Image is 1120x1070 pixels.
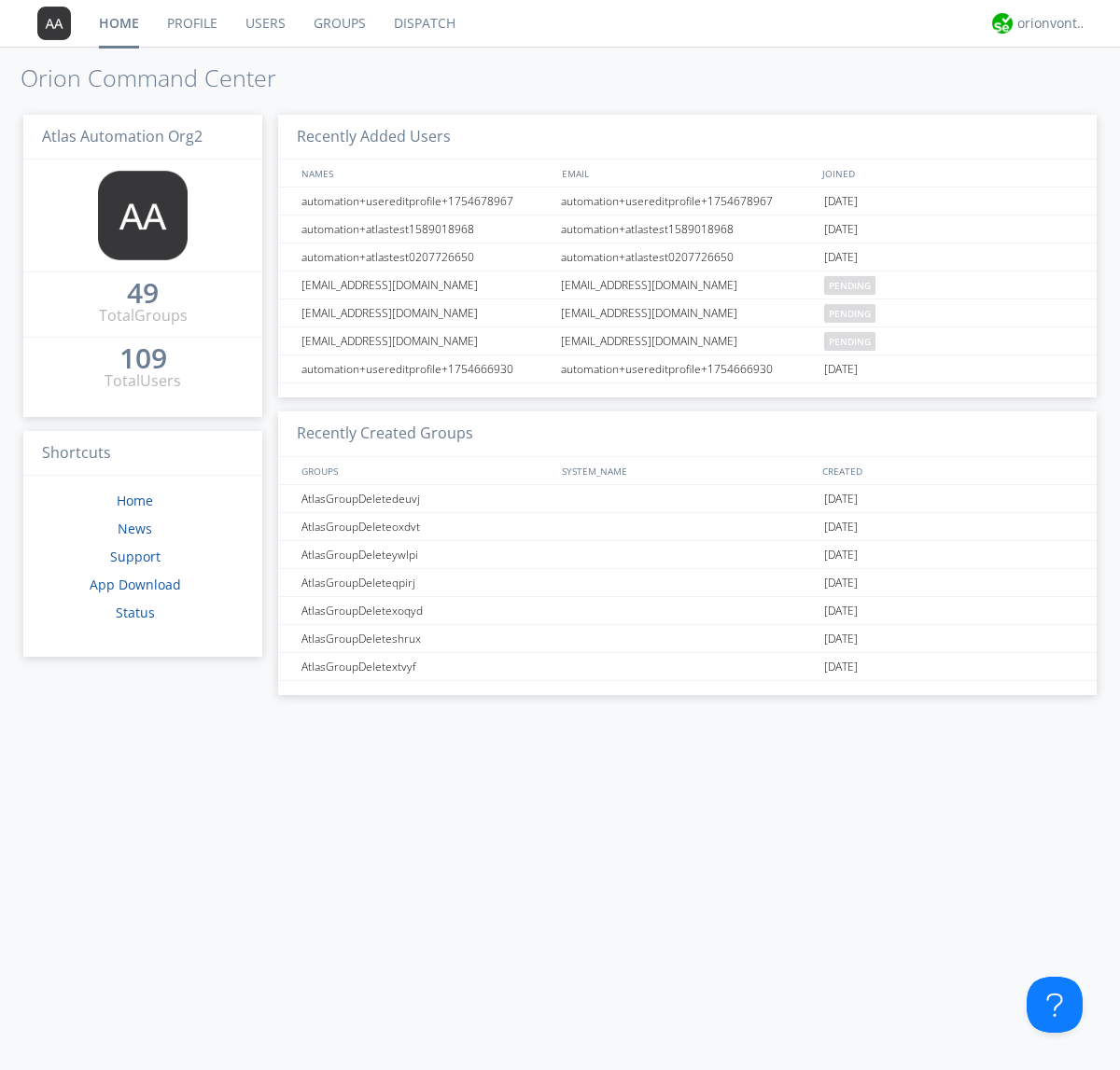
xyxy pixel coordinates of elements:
div: [EMAIL_ADDRESS][DOMAIN_NAME] [556,327,819,354]
iframe: Toggle Customer Support [1027,977,1083,1033]
div: Total Users [105,370,181,392]
div: automation+atlastest0207726650 [556,243,819,271]
a: News [118,520,152,537]
div: NAMES [297,160,553,187]
a: Support [110,548,161,565]
a: automation+usereditprofile+1754678967automation+usereditprofile+1754678967[DATE] [278,188,1097,215]
span: [DATE] [824,485,858,513]
div: SYSTEM_NAME [557,457,818,484]
a: App Download [90,576,181,593]
span: [DATE] [824,569,858,597]
span: [DATE] [824,513,858,541]
a: automation+usereditprofile+1754666930automation+usereditprofile+1754666930[DATE] [278,355,1097,383]
a: automation+atlastest0207726650automation+atlastest0207726650[DATE] [278,243,1097,271]
h3: Shortcuts [23,431,262,477]
a: [EMAIL_ADDRESS][DOMAIN_NAME][EMAIL_ADDRESS][DOMAIN_NAME]pending [278,299,1097,327]
img: 29d36aed6fa347d5a1537e7736e6aa13 [992,13,1013,34]
a: AtlasGroupDeleteshrux[DATE] [278,625,1097,653]
div: 109 [119,349,167,368]
div: EMAIL [557,160,818,187]
span: [DATE] [824,188,858,215]
a: 49 [127,284,159,305]
div: automation+atlastest1589018968 [297,215,555,243]
a: AtlasGroupDeletedeuvj[DATE] [278,485,1097,513]
span: [DATE] [824,215,858,243]
div: [EMAIL_ADDRESS][DOMAIN_NAME] [297,271,555,299]
span: pending [824,304,875,323]
a: AtlasGroupDeletexoqyd[DATE] [278,597,1097,625]
div: AtlasGroupDeleteywlpi [297,541,555,568]
span: pending [824,276,875,295]
div: AtlasGroupDeleteshrux [297,625,555,652]
a: AtlasGroupDeleteoxdvt[DATE] [278,513,1097,541]
a: Status [116,604,155,621]
span: [DATE] [824,625,858,653]
span: Atlas Automation Org2 [42,126,203,146]
a: 109 [119,349,167,370]
a: [EMAIL_ADDRESS][DOMAIN_NAME][EMAIL_ADDRESS][DOMAIN_NAME]pending [278,271,1097,299]
span: [DATE] [824,355,858,383]
div: CREATED [818,457,1079,484]
div: AtlasGroupDeletexoqyd [297,597,555,624]
div: [EMAIL_ADDRESS][DOMAIN_NAME] [297,327,555,354]
h3: Recently Created Groups [278,411,1097,457]
div: AtlasGroupDeleteqpirj [297,569,555,596]
div: automation+usereditprofile+1754678967 [297,188,555,215]
div: automation+usereditprofile+1754666930 [556,355,819,382]
span: pending [824,332,875,351]
div: [EMAIL_ADDRESS][DOMAIN_NAME] [556,271,819,299]
div: AtlasGroupDeleteoxdvt [297,513,555,540]
a: AtlasGroupDeletextvyf[DATE] [278,653,1097,681]
span: [DATE] [824,597,858,625]
span: [DATE] [824,243,858,271]
div: AtlasGroupDeletedeuvj [297,485,555,512]
a: Home [117,492,153,509]
div: Total Groups [99,305,188,327]
span: [DATE] [824,541,858,569]
a: automation+atlastest1589018968automation+atlastest1589018968[DATE] [278,215,1097,243]
div: [EMAIL_ADDRESS][DOMAIN_NAME] [297,299,555,327]
a: [EMAIL_ADDRESS][DOMAIN_NAME][EMAIL_ADDRESS][DOMAIN_NAME]pending [278,327,1097,355]
span: [DATE] [824,653,858,681]
a: AtlasGroupDeleteywlpi[DATE] [278,541,1097,569]
div: automation+atlastest0207726650 [297,243,555,271]
div: orionvontas+atlas+automation+org2 [1017,14,1087,33]
div: automation+usereditprofile+1754678967 [556,188,819,215]
div: 49 [127,284,159,302]
img: 373638.png [98,171,188,260]
div: automation+usereditprofile+1754666930 [297,355,555,382]
div: AtlasGroupDeletextvyf [297,653,555,680]
a: AtlasGroupDeleteqpirj[DATE] [278,569,1097,597]
img: 373638.png [37,7,71,40]
div: JOINED [818,160,1079,187]
div: automation+atlastest1589018968 [556,215,819,243]
div: [EMAIL_ADDRESS][DOMAIN_NAME] [556,299,819,327]
div: GROUPS [297,457,553,484]
h3: Recently Added Users [278,115,1097,160]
